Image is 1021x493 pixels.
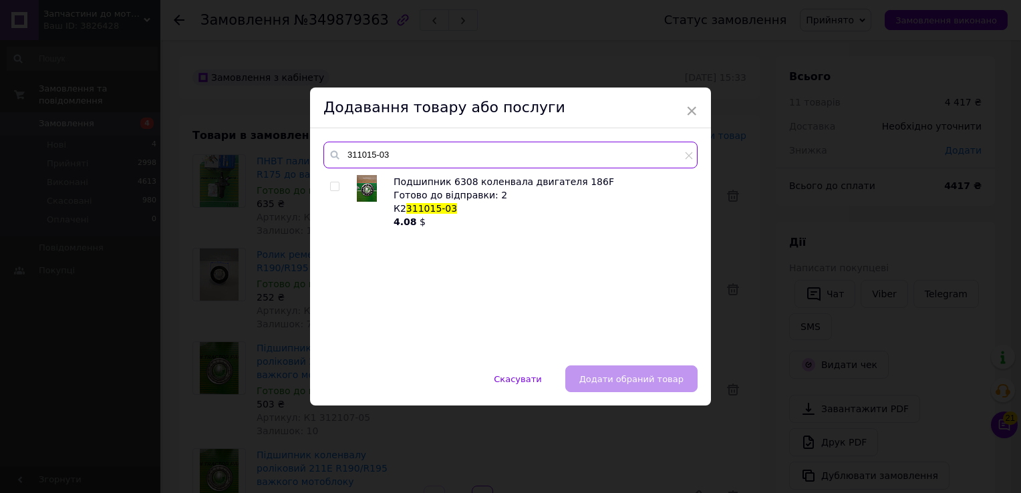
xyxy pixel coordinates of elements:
span: × [686,100,698,122]
span: Скасувати [494,374,541,384]
div: Додавання товару або послуги [310,88,711,128]
div: $ [394,215,690,228]
img: Подшипник 6308 коленвала двигателя 186F [357,175,377,202]
button: Скасувати [480,365,555,392]
span: К2 [394,203,406,214]
div: Готово до відправки: 2 [394,188,690,202]
span: Подшипник 6308 коленвала двигателя 186F [394,176,614,187]
span: 311015-03 [406,203,457,214]
input: Пошук за товарами та послугами [323,142,698,168]
b: 4.08 [394,216,417,227]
